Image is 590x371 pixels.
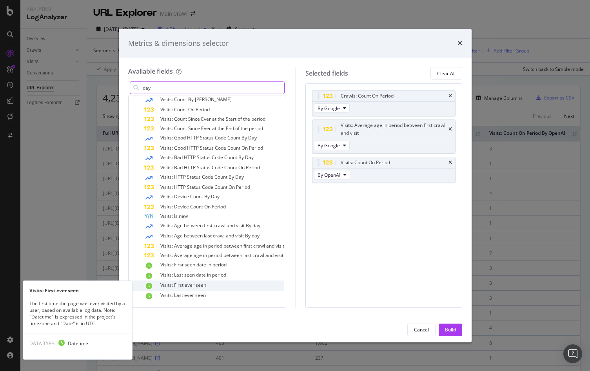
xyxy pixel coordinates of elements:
[318,105,340,112] span: By Google
[314,103,350,113] button: By Google
[414,326,429,333] div: Cancel
[312,119,456,154] div: Visits: Average age in period between first crawl and visittimesBy Google
[312,157,456,183] div: Visits: Count On PeriodtimesBy OpenAI
[314,141,350,150] button: By Google
[160,193,220,200] span: Visits: Device Count By Day
[314,170,350,179] button: By OpenAI
[128,38,229,49] div: Metrics & dimensions selector
[439,324,462,336] button: Build
[119,29,472,342] div: modal
[160,174,244,180] span: Visits: HTTP Status Code Count By Day
[23,287,132,294] div: Visits: First ever seen
[160,134,257,141] span: Visits: Good HTTP Status Code Count By Day
[160,292,206,299] span: Visits: Last ever seen
[437,70,456,77] div: Clear All
[160,116,265,122] span: Visits: Count Since Ever at the Start of the period
[448,127,452,132] div: times
[430,67,462,80] button: Clear All
[160,106,210,113] span: Visits: Count On Period
[160,232,260,239] span: Visits: Age between last crawl and visit By day
[318,172,340,178] span: By OpenAI
[142,82,284,94] input: Search by field name
[160,96,232,103] span: Visits: Count By [PERSON_NAME]
[457,38,462,49] div: times
[341,121,447,137] div: Visits: Average age in period between first crawl and visit
[445,326,456,333] div: Build
[160,203,226,210] span: Visits: Device Count On Period
[341,92,394,100] div: Crawls: Count On Period
[160,145,263,151] span: Visits: Good HTTP Status Code Count On Period
[160,222,260,229] span: Visits: Age between first crawl and visit By day
[312,90,456,116] div: Crawls: Count On PeriodtimesBy Google
[407,324,436,336] button: Cancel
[160,261,227,268] span: Visits: First seen date in period
[318,142,340,149] span: By Google
[160,282,206,288] span: Visits: First ever seen
[160,271,226,278] span: Visits: Last seen date in period
[160,243,284,249] span: Visits: Average age in period between first crawl and visit
[341,159,390,166] div: Visits: Count On Period
[160,125,263,132] span: Visits: Count Since Ever at the End of the period
[160,184,250,190] span: Visits: HTTP Status Code Count On Period
[448,160,452,165] div: times
[160,252,283,259] span: Visits: Average age in period between last crawl and visit
[23,300,132,327] div: The first time the page was ever visited by a user, based on available log data. Note: "Datetime"...
[563,344,582,363] div: Open Intercom Messenger
[448,94,452,98] div: times
[128,67,173,76] div: Available fields
[160,154,254,161] span: Visits: Bad HTTP Status Code Count By Day
[305,69,348,78] div: Selected fields
[160,213,188,219] span: Visits: Is new
[160,164,260,171] span: Visits: Bad HTTP Status Code Count On Period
